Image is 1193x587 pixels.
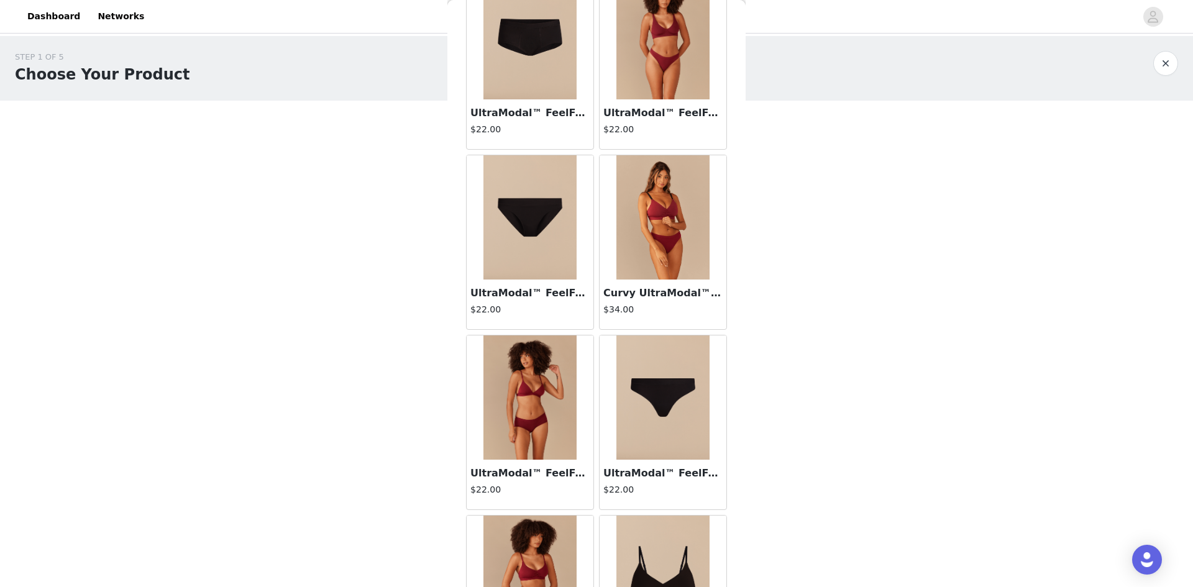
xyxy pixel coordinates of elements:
[470,483,590,496] h4: $22.00
[470,466,590,481] h3: UltraModal™ FeelFree Hipster | Cabernet
[90,2,152,30] a: Networks
[470,106,590,121] h3: UltraModal™ FeelFree Cheeky Brief | Black
[15,51,190,63] div: STEP 1 OF 5
[470,123,590,136] h4: $22.00
[470,286,590,301] h3: UltraModal™ FeelFree Bikini | Black
[1147,7,1159,27] div: avatar
[616,335,710,460] img: UltraModal™ FeelFree Thong | Black
[603,466,723,481] h3: UltraModal™ FeelFree Thong | Black
[20,2,88,30] a: Dashboard
[616,155,710,280] img: Curvy UltraModal™ FeelFree Ruched Bralette | Cabernet
[1132,545,1162,575] div: Open Intercom Messenger
[603,483,723,496] h4: $22.00
[603,123,723,136] h4: $22.00
[483,335,577,460] img: UltraModal™ FeelFree Hipster | Cabernet
[470,303,590,316] h4: $22.00
[483,155,577,280] img: UltraModal™ FeelFree Bikini | Black
[603,106,723,121] h3: UltraModal™ FeelFree Thong | Cabernet
[603,286,723,301] h3: Curvy UltraModal™ FeelFree Ruched Bralette | Cabernet
[603,303,723,316] h4: $34.00
[15,63,190,86] h1: Choose Your Product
